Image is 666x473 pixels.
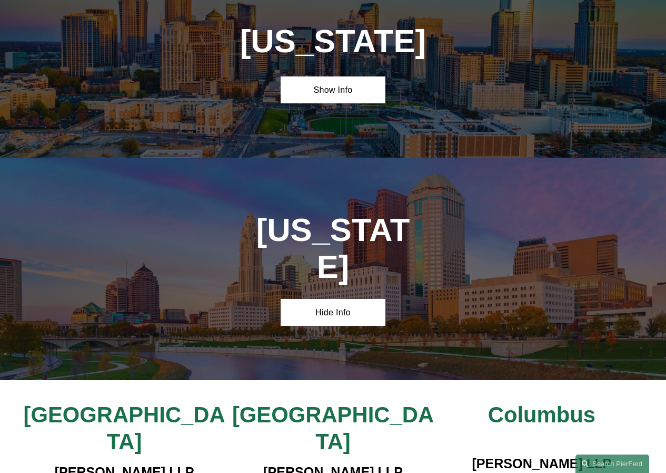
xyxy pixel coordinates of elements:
[232,402,434,454] span: [GEOGRAPHIC_DATA]
[488,402,595,427] span: Columbus
[203,23,463,60] h1: [US_STATE]
[255,211,411,286] h1: [US_STATE]
[24,402,225,454] span: [GEOGRAPHIC_DATA]
[575,455,649,473] a: Search this site
[281,299,385,326] a: Hide Info
[281,76,385,103] a: Show Info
